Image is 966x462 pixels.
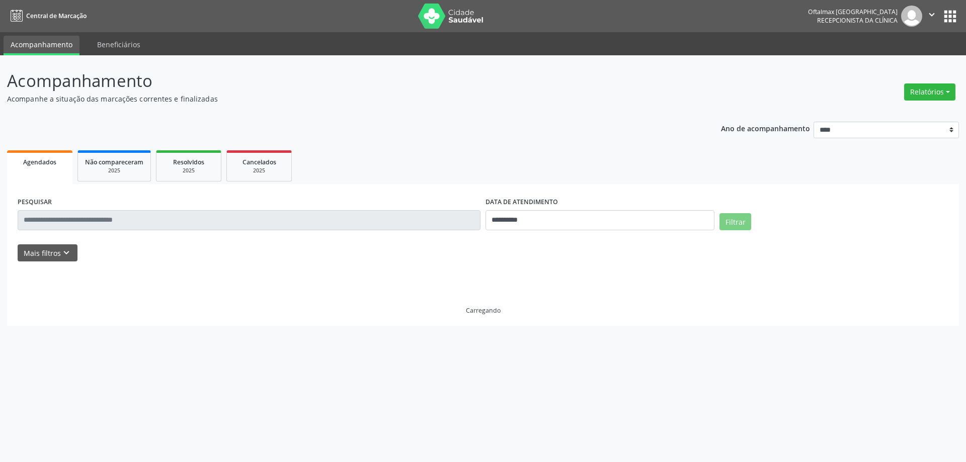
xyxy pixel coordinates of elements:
[90,36,147,53] a: Beneficiários
[85,158,143,166] span: Não compareceram
[23,158,56,166] span: Agendados
[61,247,72,258] i: keyboard_arrow_down
[7,8,87,24] a: Central de Marcação
[85,167,143,174] div: 2025
[7,68,673,94] p: Acompanhamento
[904,83,955,101] button: Relatórios
[721,122,810,134] p: Ano de acompanhamento
[18,244,77,262] button: Mais filtroskeyboard_arrow_down
[901,6,922,27] img: img
[26,12,87,20] span: Central de Marcação
[234,167,284,174] div: 2025
[719,213,751,230] button: Filtrar
[4,36,79,55] a: Acompanhamento
[817,16,898,25] span: Recepcionista da clínica
[922,6,941,27] button: 
[926,9,937,20] i: 
[7,94,673,104] p: Acompanhe a situação das marcações correntes e finalizadas
[941,8,959,25] button: apps
[243,158,276,166] span: Cancelados
[164,167,214,174] div: 2025
[486,195,558,210] label: DATA DE ATENDIMENTO
[173,158,204,166] span: Resolvidos
[18,195,52,210] label: PESQUISAR
[808,8,898,16] div: Oftalmax [GEOGRAPHIC_DATA]
[466,306,501,315] div: Carregando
